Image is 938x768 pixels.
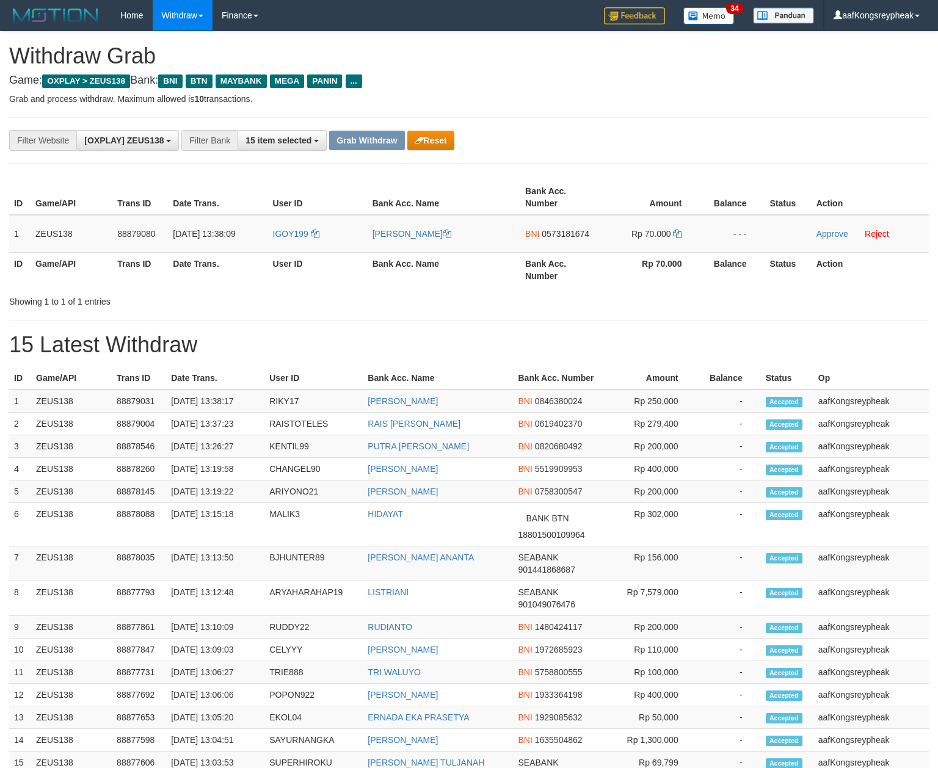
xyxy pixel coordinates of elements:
th: Action [812,252,929,287]
td: [DATE] 13:06:06 [166,684,264,706]
td: [DATE] 13:26:27 [166,435,264,458]
td: 1 [9,389,31,413]
th: Bank Acc. Number [520,252,602,287]
td: aafKongsreypheak [813,389,929,413]
td: aafKongsreypheak [813,581,929,616]
a: TRI WALUYO [368,667,421,677]
td: Rp 200,000 [601,616,697,639]
td: 13 [9,706,31,729]
div: Filter Bank [181,130,238,151]
th: Game/API [31,180,112,215]
td: - [697,503,761,546]
span: MEGA [270,74,305,88]
th: Amount [601,367,697,389]
td: 9 [9,616,31,639]
th: Balance [697,367,761,389]
span: BNI [518,645,532,654]
span: BNI [518,712,532,722]
a: [PERSON_NAME] [368,735,438,745]
img: panduan.png [753,7,814,24]
th: Game/API [31,367,112,389]
span: Accepted [766,668,802,678]
span: BNI [518,690,532,700]
a: HIDAYAT [368,509,403,519]
td: RAISTOTELES [264,413,363,435]
span: 88879080 [117,229,155,239]
td: 88878260 [112,458,166,480]
th: Action [812,180,929,215]
td: Rp 7,579,000 [601,581,697,616]
td: Rp 110,000 [601,639,697,661]
td: 88878035 [112,546,166,581]
td: - [697,616,761,639]
td: [DATE] 13:12:48 [166,581,264,616]
td: [DATE] 13:06:27 [166,661,264,684]
th: Rp 70.000 [602,252,700,287]
td: Rp 279,400 [601,413,697,435]
th: Trans ID [112,180,168,215]
span: Accepted [766,397,802,407]
a: Reject [865,229,889,239]
td: - [697,413,761,435]
a: [PERSON_NAME] [368,396,438,406]
td: [DATE] 13:37:23 [166,413,264,435]
p: Grab and process withdraw. Maximum allowed is transactions. [9,93,929,105]
span: SEABANK [518,758,558,767]
span: 15 item selected [245,136,311,145]
td: 88879031 [112,389,166,413]
a: RUDIANTO [368,622,412,632]
span: Accepted [766,736,802,746]
a: [PERSON_NAME] [368,487,438,496]
td: - [697,480,761,503]
span: Copy 0820680492 to clipboard [535,441,583,451]
th: Date Trans. [168,180,267,215]
td: - [697,389,761,413]
span: Copy 1635504862 to clipboard [535,735,583,745]
td: ZEUS138 [31,503,112,546]
th: Date Trans. [166,367,264,389]
td: ZEUS138 [31,639,112,661]
td: TRIE888 [264,661,363,684]
td: 3 [9,435,31,458]
td: - [697,729,761,752]
td: [DATE] 13:13:50 [166,546,264,581]
th: Date Trans. [168,252,267,287]
th: Trans ID [112,367,166,389]
th: Op [813,367,929,389]
td: Rp 50,000 [601,706,697,729]
th: Amount [602,180,700,215]
th: Bank Acc. Name [368,252,520,287]
td: ZEUS138 [31,215,112,253]
td: [DATE] 13:15:18 [166,503,264,546]
td: ZEUS138 [31,581,112,616]
a: LISTRIANI [368,587,409,597]
th: Game/API [31,252,112,287]
span: Accepted [766,713,802,723]
td: aafKongsreypheak [813,435,929,458]
td: ZEUS138 [31,480,112,503]
th: Bank Acc. Name [368,180,520,215]
span: BNI [518,464,532,474]
th: Bank Acc. Number [520,180,602,215]
td: - [697,684,761,706]
th: Status [765,180,812,215]
span: Copy 0619402370 to clipboard [535,419,583,429]
td: 88877847 [112,639,166,661]
span: Rp 70.000 [631,229,671,239]
td: - [697,706,761,729]
td: aafKongsreypheak [813,413,929,435]
td: KENTIL99 [264,435,363,458]
td: - [697,435,761,458]
a: Copy 70000 to clipboard [673,229,682,239]
span: Accepted [766,442,802,452]
a: Approve [816,229,848,239]
td: 88877692 [112,684,166,706]
button: 15 item selected [238,130,327,151]
a: RAIS [PERSON_NAME] [368,419,460,429]
a: [PERSON_NAME] [368,464,438,474]
td: aafKongsreypheak [813,706,929,729]
img: Feedback.jpg [604,7,665,24]
a: PUTRA [PERSON_NAME] [368,441,469,451]
th: ID [9,367,31,389]
th: Status [765,252,812,287]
